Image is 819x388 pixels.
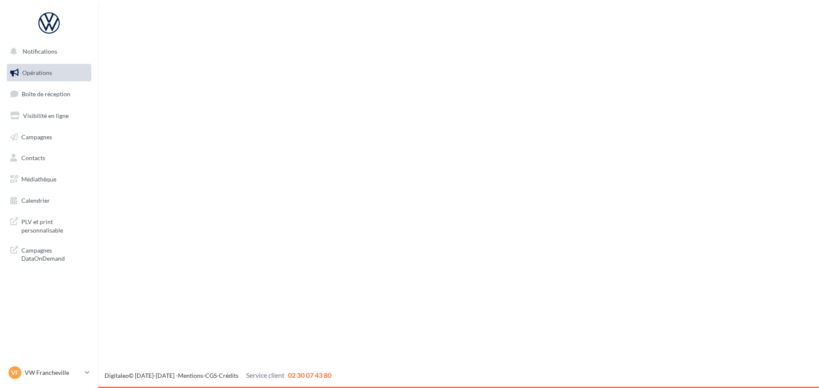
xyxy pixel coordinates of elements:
span: Visibilité en ligne [23,112,69,119]
span: Médiathèque [21,175,56,183]
a: Digitaleo [105,372,129,379]
span: Service client [246,371,285,379]
a: Contacts [5,149,93,167]
a: VF VW Francheville [7,365,91,381]
span: VF [11,368,19,377]
a: Médiathèque [5,170,93,188]
a: Campagnes DataOnDemand [5,241,93,266]
a: Campagnes [5,128,93,146]
span: © [DATE]-[DATE] - - - [105,372,331,379]
a: Boîte de réception [5,85,93,103]
span: Contacts [21,154,45,161]
span: Campagnes DataOnDemand [21,244,88,263]
span: 02 30 07 43 80 [288,371,331,379]
span: Calendrier [21,197,50,204]
a: PLV et print personnalisable [5,213,93,238]
span: Boîte de réception [22,90,70,98]
a: Opérations [5,64,93,82]
a: Mentions [178,372,203,379]
span: Notifications [23,48,57,55]
a: Calendrier [5,192,93,210]
a: Crédits [219,372,238,379]
p: VW Francheville [25,368,81,377]
button: Notifications [5,43,90,60]
a: CGS [205,372,217,379]
span: Opérations [22,69,52,76]
span: PLV et print personnalisable [21,216,88,234]
a: Visibilité en ligne [5,107,93,125]
span: Campagnes [21,133,52,140]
